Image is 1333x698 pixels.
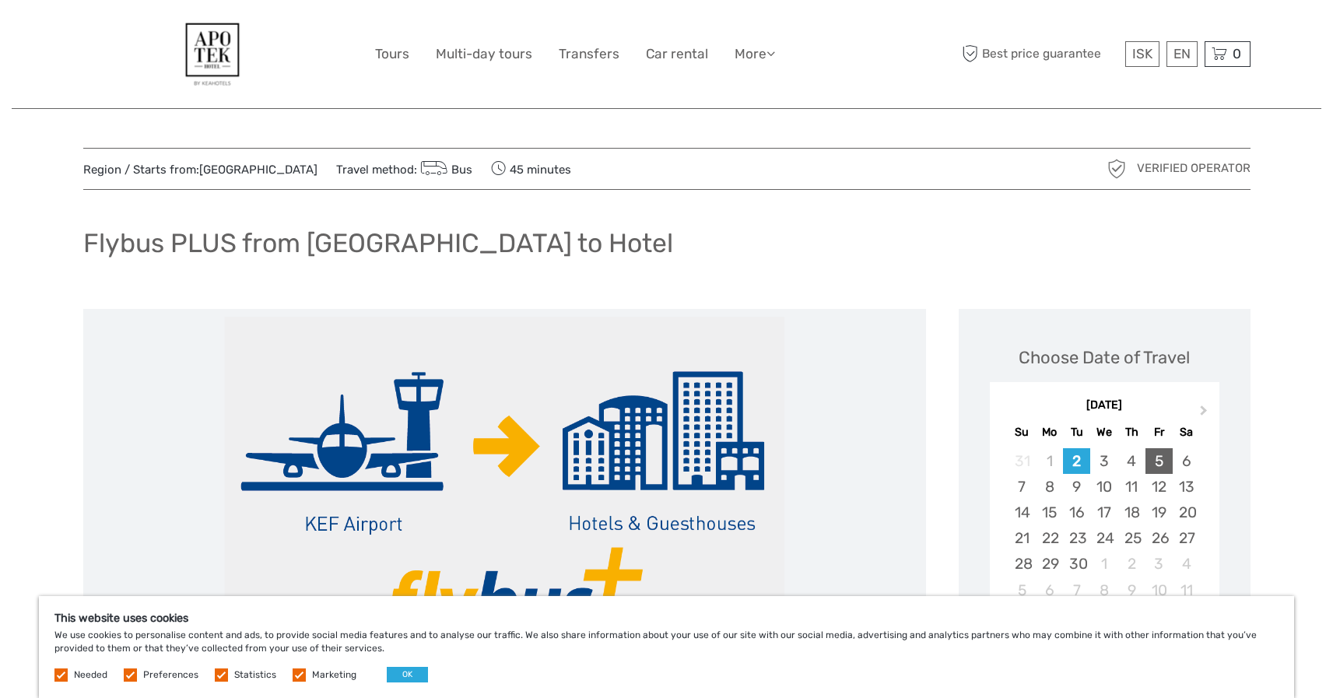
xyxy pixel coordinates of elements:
[1145,551,1173,577] div: Choose Friday, October 3rd, 2025
[74,668,107,682] label: Needed
[1036,422,1063,443] div: Mo
[179,24,198,43] button: Open LiveChat chat widget
[1036,448,1063,474] div: Not available Monday, September 1st, 2025
[436,43,532,65] a: Multi-day tours
[1173,422,1200,443] div: Sa
[1118,525,1145,551] div: Choose Thursday, September 25th, 2025
[1063,422,1090,443] div: Tu
[224,317,784,690] img: a771a4b2aca44685afd228bf32f054e4_main_slider.png
[1118,577,1145,603] div: Choose Thursday, October 9th, 2025
[1173,525,1200,551] div: Choose Saturday, September 27th, 2025
[1145,448,1173,474] div: Choose Friday, September 5th, 2025
[83,227,673,259] h1: Flybus PLUS from [GEOGRAPHIC_DATA] to Hotel
[1090,551,1117,577] div: Choose Wednesday, October 1st, 2025
[417,163,473,177] a: Bus
[1118,448,1145,474] div: Choose Thursday, September 4th, 2025
[491,158,571,180] span: 45 minutes
[1132,46,1152,61] span: ISK
[1090,500,1117,525] div: Choose Wednesday, September 17th, 2025
[170,12,254,96] img: 77-9d1c84b2-efce-47e2-937f-6c1b6e9e5575_logo_big.jpg
[1118,551,1145,577] div: Choose Thursday, October 2nd, 2025
[1173,448,1200,474] div: Choose Saturday, September 6th, 2025
[1118,500,1145,525] div: Choose Thursday, September 18th, 2025
[1166,41,1198,67] div: EN
[1009,500,1036,525] div: Choose Sunday, September 14th, 2025
[1036,551,1063,577] div: Choose Monday, September 29th, 2025
[1104,156,1129,181] img: verified_operator_grey_128.png
[1063,525,1090,551] div: Choose Tuesday, September 23rd, 2025
[1145,525,1173,551] div: Choose Friday, September 26th, 2025
[1173,500,1200,525] div: Choose Saturday, September 20th, 2025
[1145,474,1173,500] div: Choose Friday, September 12th, 2025
[1019,345,1190,370] div: Choose Date of Travel
[1230,46,1244,61] span: 0
[1009,525,1036,551] div: Choose Sunday, September 21st, 2025
[1137,160,1251,177] span: Verified Operator
[234,668,276,682] label: Statistics
[959,41,1121,67] span: Best price guarantee
[990,398,1219,414] div: [DATE]
[336,158,473,180] span: Travel method:
[1036,577,1063,603] div: Choose Monday, October 6th, 2025
[1036,474,1063,500] div: Choose Monday, September 8th, 2025
[1036,500,1063,525] div: Choose Monday, September 15th, 2025
[1145,577,1173,603] div: Choose Friday, October 10th, 2025
[1173,474,1200,500] div: Choose Saturday, September 13th, 2025
[1090,474,1117,500] div: Choose Wednesday, September 10th, 2025
[994,448,1214,603] div: month 2025-09
[1173,577,1200,603] div: Choose Saturday, October 11th, 2025
[1090,422,1117,443] div: We
[646,43,708,65] a: Car rental
[1036,525,1063,551] div: Choose Monday, September 22nd, 2025
[1009,474,1036,500] div: Choose Sunday, September 7th, 2025
[1009,577,1036,603] div: Choose Sunday, October 5th, 2025
[83,162,317,178] span: Region / Starts from:
[1090,525,1117,551] div: Choose Wednesday, September 24th, 2025
[559,43,619,65] a: Transfers
[1063,551,1090,577] div: Choose Tuesday, September 30th, 2025
[1090,577,1117,603] div: Choose Wednesday, October 8th, 2025
[1009,448,1036,474] div: Not available Sunday, August 31st, 2025
[1118,422,1145,443] div: Th
[39,596,1294,698] div: We use cookies to personalise content and ads, to provide social media features and to analyse ou...
[1063,474,1090,500] div: Choose Tuesday, September 9th, 2025
[1145,500,1173,525] div: Choose Friday, September 19th, 2025
[735,43,775,65] a: More
[1173,551,1200,577] div: Choose Saturday, October 4th, 2025
[143,668,198,682] label: Preferences
[375,43,409,65] a: Tours
[1118,474,1145,500] div: Choose Thursday, September 11th, 2025
[1063,500,1090,525] div: Choose Tuesday, September 16th, 2025
[1063,448,1090,474] div: Choose Tuesday, September 2nd, 2025
[199,163,317,177] a: [GEOGRAPHIC_DATA]
[1009,551,1036,577] div: Choose Sunday, September 28th, 2025
[312,668,356,682] label: Marketing
[1090,448,1117,474] div: Choose Wednesday, September 3rd, 2025
[54,612,1279,625] h5: This website uses cookies
[1145,422,1173,443] div: Fr
[387,667,428,682] button: OK
[1063,577,1090,603] div: Choose Tuesday, October 7th, 2025
[1193,402,1218,426] button: Next Month
[1009,422,1036,443] div: Su
[22,27,176,40] p: We're away right now. Please check back later!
